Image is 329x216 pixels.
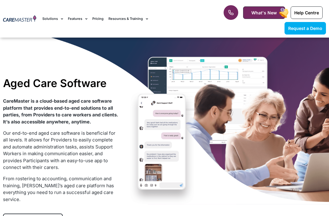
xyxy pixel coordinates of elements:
[294,10,319,15] span: Help Centre
[3,130,115,170] span: Our end-to-end aged care software is beneficial for all levels. It allows for Providers to easily...
[42,9,210,29] nav: Menu
[42,9,63,29] a: Solutions
[251,10,277,15] span: What's New
[3,15,36,23] img: CareMaster Logo
[291,6,323,19] a: Help Centre
[285,22,326,35] a: Request a Demo
[3,77,119,90] h1: Aged Care Software
[108,9,148,29] a: Resources & Training
[243,6,285,19] a: What's New
[3,176,114,202] span: From rostering to accounting, communication and training, [PERSON_NAME]’s aged care platform has ...
[92,9,104,29] a: Pricing
[3,98,118,125] strong: CareMaster is a cloud-based aged care software platform that provides end-to-end solutions to all...
[68,9,87,29] a: Features
[288,26,322,31] span: Request a Demo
